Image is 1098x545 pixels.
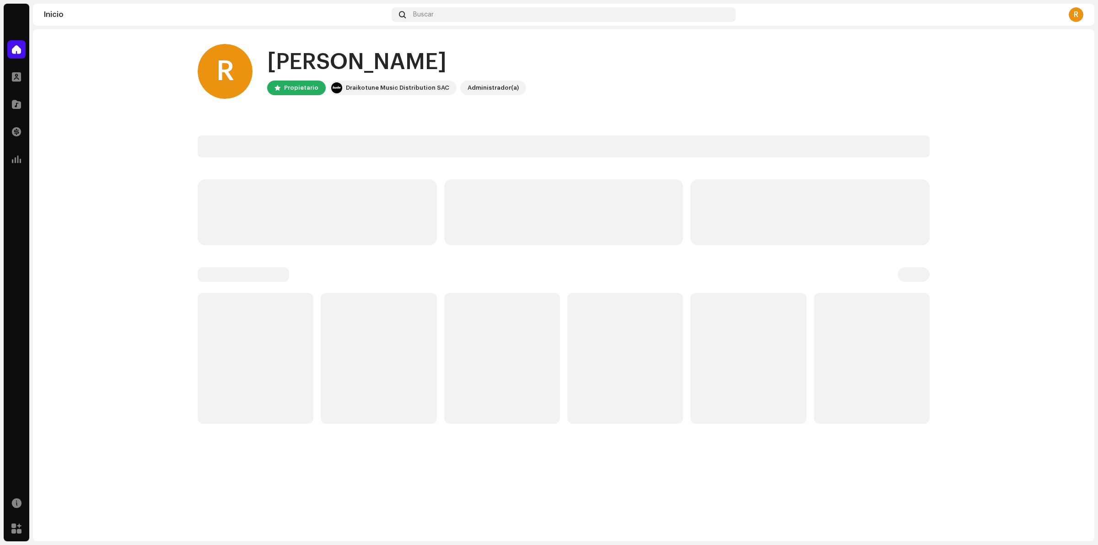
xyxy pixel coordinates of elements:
span: Buscar [413,11,434,18]
img: 10370c6a-d0e2-4592-b8a2-38f444b0ca44 [331,82,342,93]
div: Inicio [44,11,388,18]
div: R [1069,7,1083,22]
div: [PERSON_NAME] [267,48,526,77]
div: Administrador(a) [468,82,519,93]
div: Draikotune Music Distribution SAC [346,82,449,93]
div: Propietario [284,82,318,93]
div: R [198,44,253,99]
